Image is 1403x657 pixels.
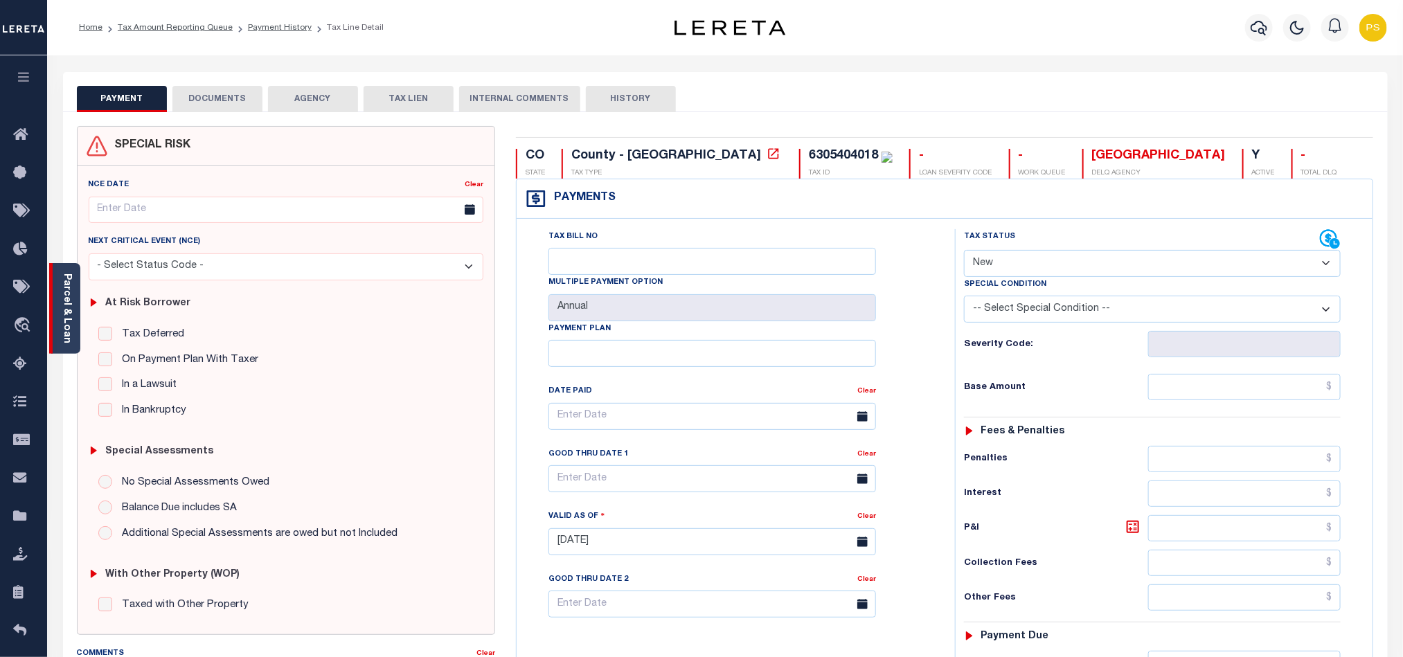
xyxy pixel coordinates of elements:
[1019,168,1066,179] p: WORK QUEUE
[919,149,992,164] div: -
[857,513,876,520] a: Clear
[548,449,628,460] label: Good Thru Date 1
[548,231,598,243] label: Tax Bill No
[1019,149,1066,164] div: -
[1148,446,1341,472] input: $
[964,382,1148,393] h6: Base Amount
[77,86,167,112] button: PAYMENT
[548,386,592,397] label: Date Paid
[115,377,177,393] label: In a Lawsuit
[809,150,878,162] div: 6305404018
[268,86,358,112] button: AGENCY
[548,277,663,289] label: Multiple Payment Option
[1148,584,1341,611] input: $
[1148,550,1341,576] input: $
[1301,149,1337,164] div: -
[105,446,213,458] h6: Special Assessments
[964,453,1148,465] h6: Penalties
[964,231,1015,243] label: Tax Status
[586,86,676,112] button: HISTORY
[857,576,876,583] a: Clear
[312,21,384,34] li: Tax Line Detail
[248,24,312,32] a: Payment History
[526,149,545,164] div: CO
[115,403,186,419] label: In Bankruptcy
[882,152,893,163] img: check-icon-green.svg
[89,179,129,191] label: NCE Date
[79,24,102,32] a: Home
[459,86,580,112] button: INTERNAL COMMENTS
[115,475,269,491] label: No Special Assessments Owed
[118,24,233,32] a: Tax Amount Reporting Queue
[548,528,876,555] input: Enter Date
[571,168,783,179] p: TAX TYPE
[105,298,190,309] h6: At Risk Borrower
[548,403,876,430] input: Enter Date
[809,168,893,179] p: TAX ID
[476,650,495,657] a: Clear
[548,574,628,586] label: Good Thru Date 2
[115,327,184,343] label: Tax Deferred
[108,139,191,152] h4: SPECIAL RISK
[115,597,249,613] label: Taxed with Other Property
[1301,168,1337,179] p: TOTAL DLQ
[1359,14,1387,42] img: svg+xml;base64,PHN2ZyB4bWxucz0iaHR0cDovL3d3dy53My5vcmcvMjAwMC9zdmciIHBvaW50ZXItZXZlbnRzPSJub25lIi...
[571,150,761,162] div: County - [GEOGRAPHIC_DATA]
[547,192,616,205] h4: Payments
[857,388,876,395] a: Clear
[548,323,611,335] label: Payment Plan
[964,339,1148,350] h6: Severity Code:
[115,352,258,368] label: On Payment Plan With Taxer
[548,465,876,492] input: Enter Date
[115,501,237,516] label: Balance Due includes SA
[1252,149,1275,164] div: Y
[964,279,1046,291] label: Special Condition
[964,593,1148,604] h6: Other Fees
[981,631,1049,642] h6: Payment due
[964,488,1148,499] h6: Interest
[62,273,71,343] a: Parcel & Loan
[964,558,1148,569] h6: Collection Fees
[1252,168,1275,179] p: ACTIVE
[89,236,201,248] label: Next Critical Event (NCE)
[172,86,262,112] button: DOCUMENTS
[548,591,876,618] input: Enter Date
[1148,515,1341,541] input: $
[1148,374,1341,400] input: $
[115,526,397,542] label: Additional Special Assessments are owed but not Included
[857,451,876,458] a: Clear
[89,197,483,224] input: Enter Date
[465,181,483,188] a: Clear
[1148,480,1341,507] input: $
[1092,168,1226,179] p: DELQ AGENCY
[364,86,454,112] button: TAX LIEN
[1092,149,1226,164] div: [GEOGRAPHIC_DATA]
[548,510,605,523] label: Valid as Of
[964,519,1148,538] h6: P&I
[105,569,240,581] h6: with Other Property (WOP)
[981,426,1065,438] h6: Fees & Penalties
[919,168,992,179] p: LOAN SEVERITY CODE
[674,20,785,35] img: logo-dark.svg
[526,168,545,179] p: STATE
[13,317,35,335] i: travel_explore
